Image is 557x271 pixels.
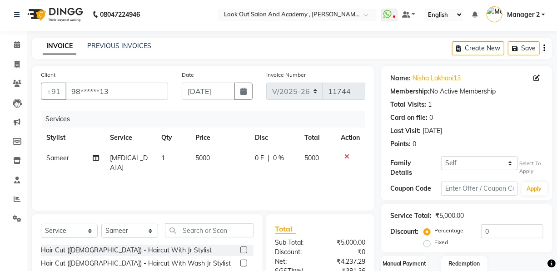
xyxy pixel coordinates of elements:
div: No Active Membership [390,87,543,96]
span: 1 [161,154,165,162]
input: Search by Name/Mobile/Email/Code [65,83,168,100]
th: Stylist [41,128,104,148]
div: Coupon Code [390,184,441,193]
label: Fixed [434,238,448,246]
a: INVOICE [43,38,76,54]
label: Client [41,71,55,79]
div: Name: [390,74,411,83]
div: Membership: [390,87,430,96]
div: Total Visits: [390,100,426,109]
div: 0 [413,139,416,149]
div: Discount: [390,227,418,237]
span: 0 % [273,153,284,163]
label: Manual Payment [383,260,426,268]
b: 08047224946 [100,2,140,27]
button: +91 [41,83,66,100]
span: [MEDICAL_DATA] [110,154,148,172]
div: ₹4,237.29 [320,257,372,266]
label: Date [182,71,194,79]
div: ₹5,000.00 [435,211,464,221]
button: Save [508,41,540,55]
input: Search or Scan [165,223,254,237]
div: Points: [390,139,411,149]
div: [DATE] [423,126,442,136]
div: Service Total: [390,211,432,221]
th: Price [190,128,249,148]
span: Manager 2 [507,10,540,20]
span: 5000 [304,154,319,162]
div: ₹5,000.00 [320,238,372,247]
div: ₹0 [320,247,372,257]
div: Hair Cut ([DEMOGRAPHIC_DATA]) - Haircut With Wash Jr Stylist [41,259,231,268]
input: Enter Offer / Coupon Code [441,182,518,196]
img: Manager 2 [487,6,502,22]
label: Redemption [448,260,480,268]
div: Select To Apply [520,160,543,175]
div: Discount: [269,247,320,257]
div: Card on file: [390,113,428,123]
th: Qty [156,128,190,148]
div: Last Visit: [390,126,421,136]
div: Hair Cut ([DEMOGRAPHIC_DATA]) - Haircut With Jr Stylist [41,246,212,255]
span: Total [275,224,296,234]
a: Nisha Lakhani13 [413,74,461,83]
th: Service [104,128,156,148]
span: 0 F [255,153,264,163]
div: Net: [269,257,320,266]
div: Sub Total: [269,238,320,247]
a: PREVIOUS INVOICES [87,42,151,50]
th: Total [299,128,335,148]
div: 0 [429,113,433,123]
th: Disc [249,128,299,148]
img: logo [23,2,85,27]
label: Percentage [434,227,463,235]
div: Services [42,111,372,128]
button: Apply [522,182,547,196]
th: Action [335,128,365,148]
button: Create New [452,41,504,55]
span: Sameer [46,154,69,162]
span: | [268,153,269,163]
label: Invoice Number [266,71,306,79]
div: 1 [428,100,432,109]
div: Family Details [390,158,441,177]
span: 5000 [195,154,210,162]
